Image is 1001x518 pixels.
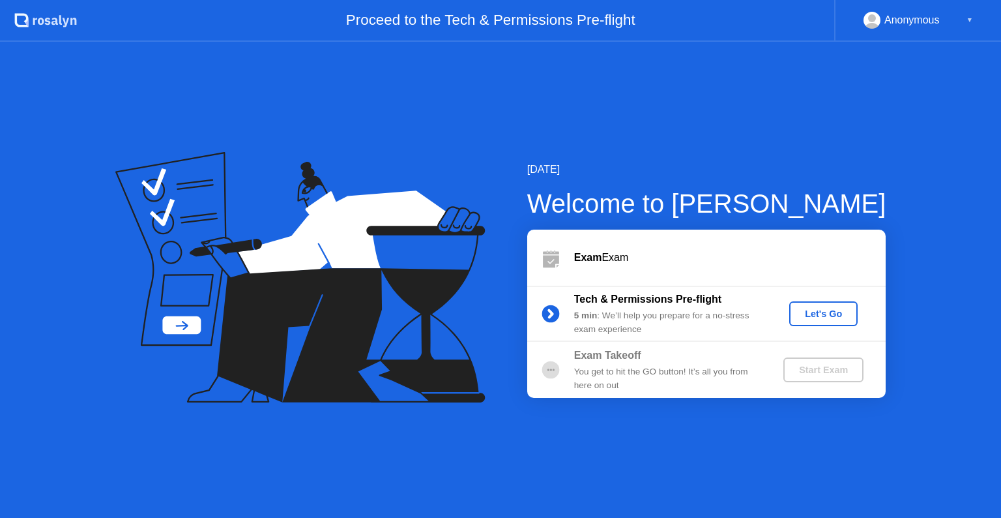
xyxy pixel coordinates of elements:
[794,309,852,319] div: Let's Go
[574,294,721,305] b: Tech & Permissions Pre-flight
[783,358,863,382] button: Start Exam
[574,252,602,263] b: Exam
[884,12,940,29] div: Anonymous
[966,12,973,29] div: ▼
[574,350,641,361] b: Exam Takeoff
[527,184,886,223] div: Welcome to [PERSON_NAME]
[789,301,858,326] button: Let's Go
[574,250,886,266] div: Exam
[574,365,762,392] div: You get to hit the GO button! It’s all you from here on out
[527,162,886,177] div: [DATE]
[574,311,598,320] b: 5 min
[574,309,762,336] div: : We’ll help you prepare for a no-stress exam experience
[789,365,858,375] div: Start Exam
